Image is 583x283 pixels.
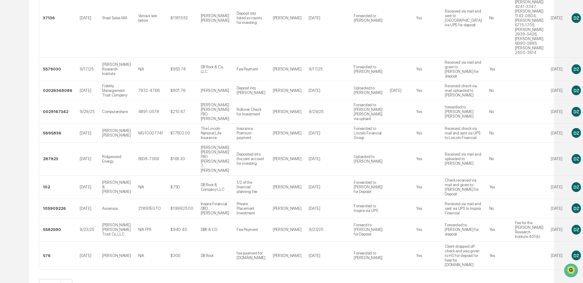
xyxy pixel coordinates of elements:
[197,124,233,143] td: The Lincoln National Life Insurance
[167,143,197,175] td: $165.30
[573,227,579,232] span: DZ
[305,100,350,124] td: 9/29/25
[167,81,197,100] td: $801.76
[98,124,135,143] td: [PERSON_NAME] [PERSON_NAME]
[350,242,386,270] td: Forwarded to [PERSON_NAME]
[39,143,76,175] td: 287923
[39,175,76,199] td: 102
[76,175,98,199] td: [DATE]
[269,143,305,175] td: [PERSON_NAME]
[573,15,579,21] span: DZ
[76,81,98,100] td: [DATE]
[350,218,386,242] td: Forward to [PERSON_NAME] for Deposit
[42,75,78,86] a: 🗄️Attestations
[350,81,386,100] td: Uploaded to [PERSON_NAME]
[76,143,98,175] td: [DATE]
[167,124,197,143] td: $17502.00
[269,100,305,124] td: [PERSON_NAME]
[305,124,350,143] td: [DATE]
[412,242,441,270] td: Yes
[486,175,511,199] td: Yes
[547,143,568,175] td: [DATE]
[441,124,486,143] td: Received check via mail and sent via UPS to Lincoln Financial
[98,100,135,124] td: Computershare
[269,218,305,242] td: [PERSON_NAME]
[350,124,386,143] td: Forwarded to Lincoln Financial Group
[350,175,386,199] td: Forwarded to [PERSON_NAME] for Deposit
[547,199,568,218] td: [DATE]
[167,100,197,124] td: $210.67
[12,77,40,83] span: Preclearance
[233,218,269,242] td: Fee Payment
[98,242,135,270] td: [PERSON_NAME]
[573,184,579,190] span: DZ
[547,124,568,143] td: [DATE]
[305,242,350,270] td: [DATE]
[233,58,269,81] td: Fee Payment
[441,143,486,175] td: Received via mail and uploaded to [PERSON_NAME]
[547,100,568,124] td: [DATE]
[269,81,305,100] td: [PERSON_NAME]
[104,49,112,56] button: Start new chat
[135,242,167,270] td: N/A
[6,89,11,94] div: 🔎
[441,175,486,199] td: Check received via mail and given to [PERSON_NAME] for Deposit
[76,124,98,143] td: [DATE]
[135,143,167,175] td: 5508-7369
[39,218,76,242] td: 5582590
[305,218,350,242] td: 9/23/25
[412,81,441,100] td: Yes
[135,218,167,242] td: N/A FPS
[51,77,76,83] span: Attestations
[76,58,98,81] td: 9/17/25
[486,100,511,124] td: No
[61,104,74,108] span: Pylon
[6,13,112,23] p: How can we help?
[386,81,412,100] td: [DATE]
[197,199,233,218] td: Inspira Financial DBO [PERSON_NAME]
[486,143,511,175] td: No
[21,53,78,58] div: We're available if you need us!
[573,253,579,258] span: DZ
[547,81,568,100] td: [DATE]
[269,175,305,199] td: [PERSON_NAME]
[76,218,98,242] td: 9/23/25
[98,58,135,81] td: [PERSON_NAME] Research Institute
[573,206,579,211] span: DZ
[305,143,350,175] td: [DATE]
[269,242,305,270] td: [PERSON_NAME]
[135,81,167,100] td: 7932-4766
[135,199,167,218] td: 21W91EGTO
[98,175,135,199] td: [PERSON_NAME] & [PERSON_NAME]
[4,86,41,97] a: 🔎Data Lookup
[98,199,135,218] td: Ascensus
[197,175,233,199] td: DB Root & Company LLC
[486,81,511,100] td: No
[441,199,486,218] td: Received via mail and sent via UPS to Inspira Financial
[98,81,135,100] td: Fidelity Management Trust Company
[4,75,42,86] a: 🖐️Preclearance
[412,143,441,175] td: Yes
[547,58,568,81] td: [DATE]
[441,242,486,270] td: Client dropped off check and was given to HO for deposit for fees for [DOMAIN_NAME]
[233,242,269,270] td: fee payment for [DOMAIN_NAME]
[197,58,233,81] td: DB Root & Co, LLC
[350,100,386,124] td: Forwarded to [PERSON_NAME] [PERSON_NAME] via upload
[547,218,568,242] td: [DATE]
[441,58,486,81] td: Received via mail and given to [PERSON_NAME] for deposit
[197,218,233,242] td: DBR & CO
[269,124,305,143] td: [PERSON_NAME]
[412,100,441,124] td: Yes
[167,242,197,270] td: $300
[39,199,76,218] td: 105909226
[135,124,167,143] td: MG10007741
[486,242,511,270] td: Yes
[412,58,441,81] td: Yes
[305,81,350,100] td: [DATE]
[39,81,76,100] td: 02026348086
[233,124,269,143] td: Insurance Premium payment
[573,66,579,72] span: DZ
[511,218,547,242] td: Fee for the [PERSON_NAME] Research Institute 401(k)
